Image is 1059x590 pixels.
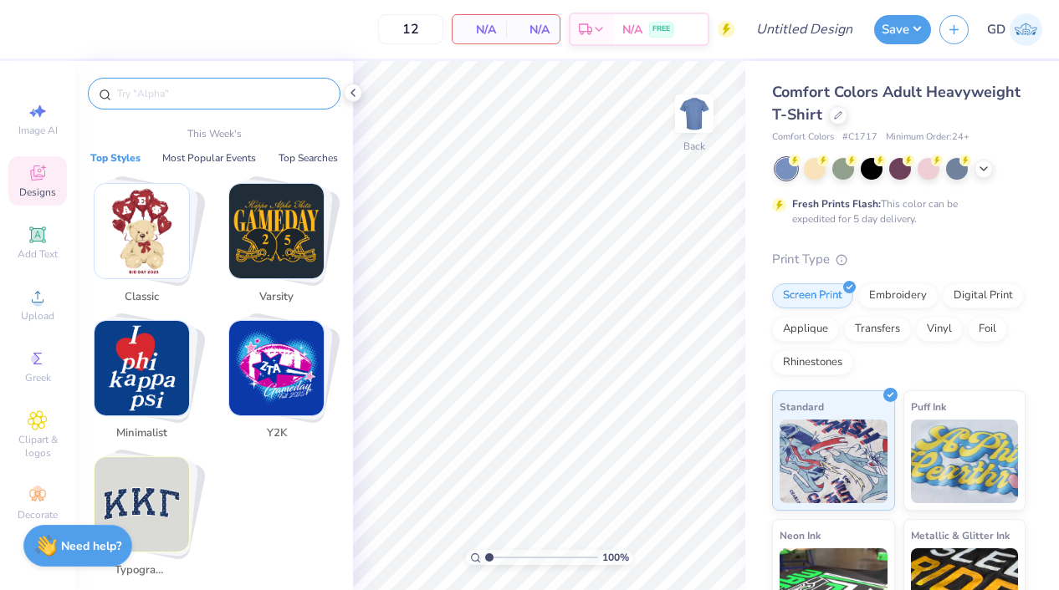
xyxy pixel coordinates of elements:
img: Minimalist [95,321,189,415]
div: Applique [772,317,839,342]
span: 100 % [602,550,629,565]
strong: Need help? [61,538,121,554]
button: Top Searches [274,150,343,166]
span: Metallic & Glitter Ink [911,526,1010,544]
div: This color can be expedited for 5 day delivery. [792,196,998,226]
div: Digital Print [943,283,1024,308]
button: Stack Card Button Classic [84,183,210,312]
span: Varsity [249,289,304,306]
input: Untitled Design [743,13,866,46]
span: Comfort Colors Adult Heavyweight T-Shirt [772,82,1021,125]
div: Foil [968,317,1007,342]
span: Minimalist [115,425,169,442]
div: Print Type [772,250,1026,269]
div: Rhinestones [772,350,853,375]
span: GD [987,20,1005,39]
span: FREE [652,23,670,35]
button: Stack Card Button Varsity [218,183,345,312]
span: Y2K [249,425,304,442]
span: Classic [115,289,169,306]
span: Greek [25,371,51,384]
img: Standard [780,420,888,503]
img: Back [678,97,711,130]
div: Embroidery [858,283,938,308]
div: Screen Print [772,283,853,308]
button: Stack Card Button Minimalist [84,320,210,449]
strong: Fresh Prints Flash: [792,197,881,211]
img: Giada Digregorio [1010,13,1042,46]
a: GD [987,13,1042,46]
span: Upload [21,309,54,323]
span: Comfort Colors [772,130,834,145]
span: Decorate [18,508,58,521]
div: Back [683,139,705,154]
span: Typography [115,562,169,579]
span: N/A [463,21,496,38]
button: Save [874,15,931,44]
span: Standard [780,398,824,415]
span: Minimum Order: 24 + [886,130,969,145]
img: Puff Ink [911,420,1019,503]
span: Neon Ink [780,526,821,544]
img: Typography [95,457,189,552]
p: This Week's [187,126,242,141]
img: Varsity [229,184,324,278]
span: Designs [19,186,56,199]
span: N/A [516,21,550,38]
input: Try "Alpha" [115,85,330,102]
span: Puff Ink [911,398,946,415]
span: Image AI [18,124,58,137]
img: Y2K [229,321,324,415]
span: N/A [622,21,642,38]
img: Classic [95,184,189,278]
button: Stack Card Button Typography [84,456,210,585]
span: # C1717 [842,130,877,145]
button: Stack Card Button Y2K [218,320,345,449]
span: Add Text [18,247,58,261]
div: Vinyl [916,317,963,342]
button: Most Popular Events [157,150,261,166]
span: Clipart & logos [8,433,67,460]
button: Top Styles [85,150,146,166]
input: – – [378,14,443,44]
div: Transfers [844,317,911,342]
